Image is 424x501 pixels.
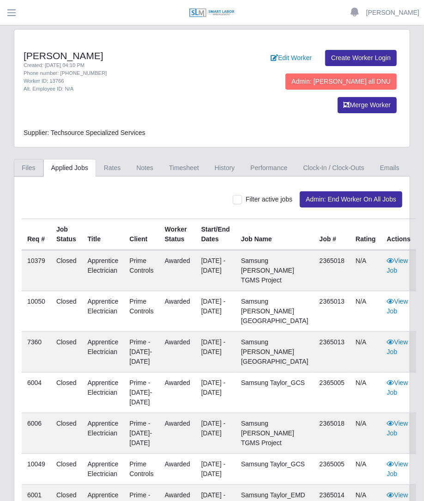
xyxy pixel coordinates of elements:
[24,69,205,77] div: Phone number: [PHONE_NUMBER]
[350,332,382,373] td: N/A
[236,413,314,454] td: Samsung [PERSON_NAME] TGMS Project
[82,291,124,332] td: Apprentice Electrician
[51,332,82,373] td: Closed
[285,73,397,90] button: Admin: [PERSON_NAME] all DNU
[159,373,196,413] td: awarded
[22,454,51,485] td: 10049
[314,219,351,250] th: Job #
[338,97,397,113] button: Merge Worker
[366,8,419,18] a: [PERSON_NAME]
[22,373,51,413] td: 6004
[236,373,314,413] td: Samsung Taylor_GCS
[196,373,236,413] td: [DATE] - [DATE]
[387,379,408,396] a: View Job
[82,373,124,413] td: Apprentice Electrician
[196,291,236,332] td: [DATE] - [DATE]
[124,291,159,332] td: Prime Controls
[314,413,351,454] td: 2365018
[159,219,196,250] th: Worker Status
[236,250,314,291] td: Samsung [PERSON_NAME] TGMS Project
[124,250,159,291] td: Prime Controls
[51,250,82,291] td: Closed
[314,250,351,291] td: 2365018
[161,159,207,177] a: Timesheet
[124,332,159,373] td: Prime - [DATE]-[DATE]
[159,332,196,373] td: awarded
[128,159,161,177] a: Notes
[196,413,236,454] td: [DATE] - [DATE]
[82,219,124,250] th: Title
[51,454,82,485] td: Closed
[314,332,351,373] td: 2365013
[314,454,351,485] td: 2365005
[387,298,408,315] a: View Job
[24,50,205,61] h4: [PERSON_NAME]
[124,413,159,454] td: Prime - [DATE]-[DATE]
[314,373,351,413] td: 2365005
[24,61,205,69] div: Created: [DATE] 04:10 PM
[82,332,124,373] td: Apprentice Electrician
[24,85,205,93] div: Alt. Employee ID: N/A
[387,338,408,355] a: View Job
[300,191,402,208] button: Admin: End Worker On All Jobs
[22,219,51,250] th: Req #
[82,413,124,454] td: Apprentice Electrician
[236,219,314,250] th: Job Name
[242,159,295,177] a: Performance
[24,129,145,136] span: Supplier: Techsource Specialized Services
[22,413,51,454] td: 6006
[159,250,196,291] td: awarded
[159,454,196,485] td: awarded
[22,250,51,291] td: 10379
[350,291,382,332] td: N/A
[350,250,382,291] td: N/A
[43,159,96,177] a: Applied Jobs
[350,413,382,454] td: N/A
[124,454,159,485] td: Prime Controls
[236,454,314,485] td: Samsung Taylor_GCS
[350,373,382,413] td: N/A
[196,332,236,373] td: [DATE] - [DATE]
[51,373,82,413] td: Closed
[124,219,159,250] th: Client
[124,373,159,413] td: Prime - [DATE]-[DATE]
[325,50,397,66] a: Create Worker Login
[207,159,243,177] a: History
[387,257,408,274] a: View Job
[387,460,408,477] a: View Job
[196,250,236,291] td: [DATE] - [DATE]
[196,219,236,250] th: Start/End Dates
[22,291,51,332] td: 10050
[51,291,82,332] td: Closed
[196,454,236,485] td: [DATE] - [DATE]
[22,332,51,373] td: 7360
[314,291,351,332] td: 2365013
[96,159,129,177] a: Rates
[372,159,407,177] a: Emails
[159,291,196,332] td: awarded
[350,219,382,250] th: Rating
[295,159,372,177] a: Clock-In / Clock-Outs
[14,159,43,177] a: Files
[236,291,314,332] td: Samsung [PERSON_NAME][GEOGRAPHIC_DATA]
[82,454,124,485] td: Apprentice Electrician
[82,250,124,291] td: Apprentice Electrician
[236,332,314,373] td: Samsung [PERSON_NAME][GEOGRAPHIC_DATA]
[382,219,416,250] th: Actions
[189,8,235,18] img: SLM Logo
[387,420,408,437] a: View Job
[51,413,82,454] td: Closed
[51,219,82,250] th: Job Status
[159,413,196,454] td: awarded
[265,50,318,66] a: Edit Worker
[24,77,205,85] div: Worker ID: 13766
[350,454,382,485] td: N/A
[246,196,292,203] span: Filter active jobs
